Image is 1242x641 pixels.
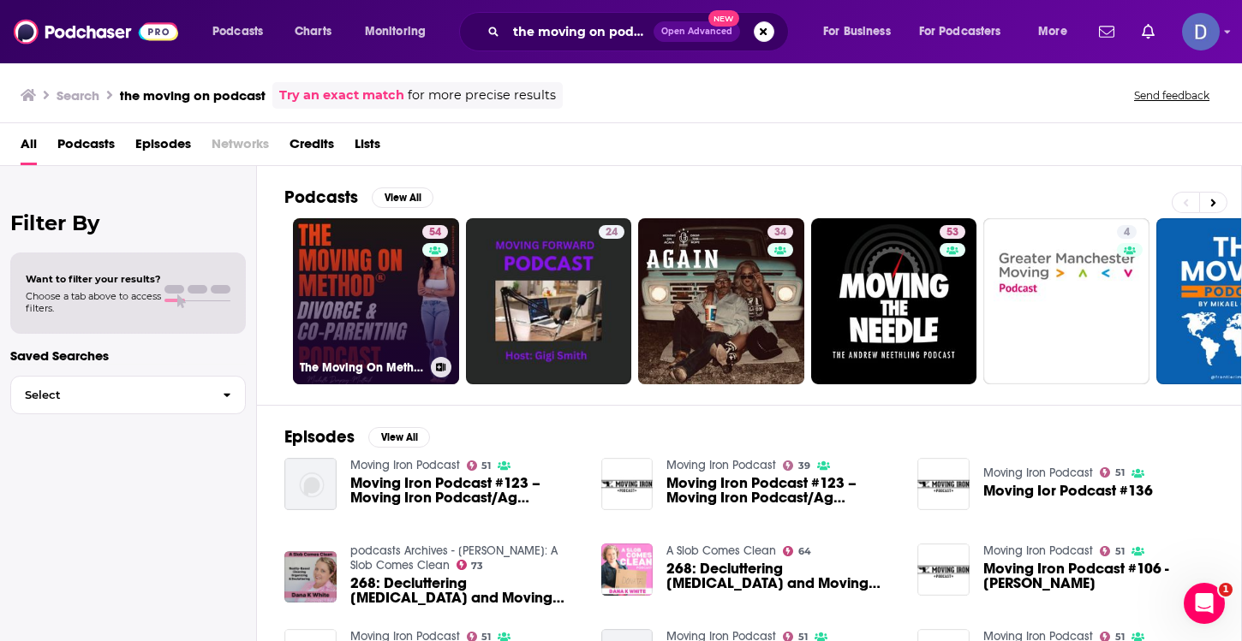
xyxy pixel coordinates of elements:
a: Moving Iron Podcast [350,458,460,472]
a: 64 [783,546,811,556]
img: Moving Iron Podcast #106 - Lou Bordoni [917,543,970,596]
span: More [1038,20,1067,44]
button: Send feedback [1129,88,1215,103]
a: 51 [1100,467,1125,478]
span: Select [11,389,209,401]
a: Moving Iron Podcast [983,543,1093,558]
div: Search podcasts, credits, & more... [475,12,805,51]
span: 73 [471,562,483,570]
a: 54The Moving On Method® Podcast [293,218,459,384]
a: All [21,130,37,165]
span: Choose a tab above to access filters. [26,290,161,314]
span: Lists [355,130,380,165]
a: 53 [811,218,977,384]
a: 4 [1117,225,1137,239]
a: 24 [599,225,624,239]
span: 51 [481,462,491,470]
img: 268: Decluttering Paralysis and Moving Podcast [601,543,654,596]
h2: Podcasts [284,187,358,208]
span: 1 [1219,583,1233,596]
span: 51 [798,633,808,641]
a: 73 [457,560,484,570]
a: Show notifications dropdown [1135,17,1161,46]
span: 39 [798,462,810,470]
a: 4 [983,218,1149,384]
button: Open AdvancedNew [654,21,740,42]
span: 54 [429,224,441,241]
a: Podcasts [57,130,115,165]
span: 268: Decluttering [MEDICAL_DATA] and Moving Podcast [350,576,581,605]
a: 34 [638,218,804,384]
span: 4 [1124,224,1130,241]
span: New [708,10,739,27]
span: 268: Decluttering [MEDICAL_DATA] and Moving Podcast [666,561,897,591]
a: Moving Iron Podcast [666,458,776,472]
a: Moving Iron Podcast [983,466,1093,480]
span: 24 [606,224,618,241]
a: 51 [467,460,492,471]
span: for more precise results [408,86,556,105]
span: Podcasts [212,20,263,44]
span: 51 [481,633,491,641]
h2: Filter By [10,211,246,235]
a: Credits [290,130,334,165]
a: EpisodesView All [284,426,430,448]
button: View All [372,187,433,208]
a: 53 [940,225,965,239]
a: Moving Ior Podcast #136 [983,484,1153,498]
img: Moving Ior Podcast #136 [917,458,970,510]
a: Moving Iron Podcast #123 – Moving Iron Podcast/Ag Uncensored Swapcast [666,476,897,505]
a: Episodes [135,130,191,165]
a: PodcastsView All [284,187,433,208]
button: Show profile menu [1182,13,1220,50]
a: Moving Iron Podcast #106 - Lou Bordoni [983,561,1214,591]
a: Moving Iron Podcast #123 – Moving Iron Podcast/Ag Uncensored Swapcast [350,476,581,505]
span: Moving Iron Podcast #106 - [PERSON_NAME] [983,561,1214,591]
a: Charts [284,18,342,45]
span: For Business [823,20,891,44]
a: A Slob Comes Clean [666,543,776,558]
button: open menu [811,18,912,45]
p: Saved Searches [10,347,246,364]
button: open menu [353,18,448,45]
span: Open Advanced [661,27,732,36]
button: View All [368,427,430,448]
a: 268: Decluttering Paralysis and Moving Podcast [350,576,581,605]
span: 53 [946,224,958,241]
a: podcasts Archives - Dana K. White: A Slob Comes Clean [350,543,558,573]
input: Search podcasts, credits, & more... [506,18,654,45]
iframe: Intercom live chat [1184,583,1225,624]
img: 268: Decluttering Paralysis and Moving Podcast [284,551,337,603]
span: 64 [798,548,811,555]
h2: Episodes [284,426,355,448]
a: 24 [466,218,632,384]
h3: the moving on podcast [120,87,266,104]
a: 39 [783,460,810,471]
img: Moving Iron Podcast #123 – Moving Iron Podcast/Ag Uncensored Swapcast [284,458,337,510]
span: 51 [1115,469,1125,477]
span: Charts [295,20,331,44]
span: 51 [1115,548,1125,555]
a: Try an exact match [279,86,404,105]
img: Podchaser - Follow, Share and Rate Podcasts [14,15,178,48]
img: Moving Iron Podcast #123 – Moving Iron Podcast/Ag Uncensored Swapcast [601,458,654,510]
button: open menu [200,18,285,45]
span: Want to filter your results? [26,273,161,285]
a: Show notifications dropdown [1092,17,1121,46]
span: 34 [774,224,786,241]
a: 54 [422,225,448,239]
a: 51 [1100,546,1125,556]
button: open menu [1026,18,1089,45]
